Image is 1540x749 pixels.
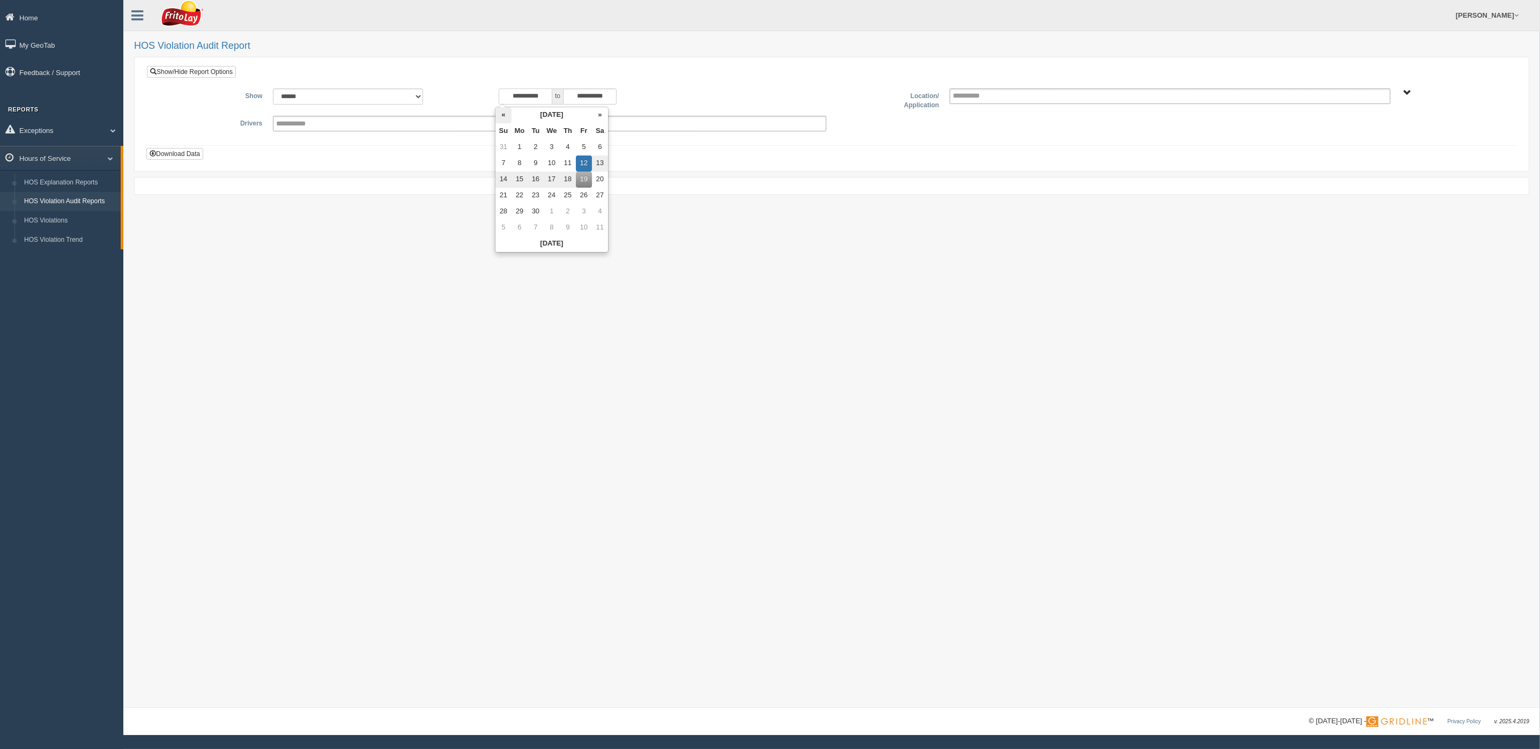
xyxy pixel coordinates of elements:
[560,123,576,139] th: Th
[528,204,544,220] td: 30
[560,188,576,204] td: 25
[512,155,528,172] td: 8
[552,88,563,105] span: to
[576,204,592,220] td: 3
[592,172,608,188] td: 20
[512,123,528,139] th: Mo
[544,172,560,188] td: 17
[146,148,203,160] button: Download Data
[495,139,512,155] td: 31
[592,107,608,123] th: »
[592,139,608,155] td: 6
[147,66,236,78] a: Show/Hide Report Options
[19,173,121,192] a: HOS Explanation Reports
[528,139,544,155] td: 2
[592,188,608,204] td: 27
[592,123,608,139] th: Sa
[495,204,512,220] td: 28
[512,188,528,204] td: 22
[576,155,592,172] td: 12
[592,155,608,172] td: 13
[560,220,576,236] td: 9
[560,204,576,220] td: 2
[560,172,576,188] td: 18
[155,116,268,129] label: Drivers
[1447,718,1480,724] a: Privacy Policy
[512,204,528,220] td: 29
[495,107,512,123] th: «
[19,211,121,231] a: HOS Violations
[1494,718,1529,724] span: v. 2025.4.2019
[544,188,560,204] td: 24
[155,88,268,101] label: Show
[512,139,528,155] td: 1
[495,220,512,236] td: 5
[544,123,560,139] th: We
[495,172,512,188] td: 14
[495,236,608,252] th: [DATE]
[528,188,544,204] td: 23
[512,172,528,188] td: 15
[1366,716,1427,727] img: Gridline
[528,220,544,236] td: 7
[592,204,608,220] td: 4
[528,155,544,172] td: 9
[544,155,560,172] td: 10
[495,188,512,204] td: 21
[19,192,121,211] a: HOS Violation Audit Reports
[528,172,544,188] td: 16
[512,220,528,236] td: 6
[544,204,560,220] td: 1
[560,139,576,155] td: 4
[19,231,121,250] a: HOS Violation Trend
[495,123,512,139] th: Su
[512,107,592,123] th: [DATE]
[495,155,512,172] td: 7
[576,172,592,188] td: 19
[544,220,560,236] td: 8
[576,123,592,139] th: Fr
[576,220,592,236] td: 10
[832,88,944,110] label: Location/ Application
[576,188,592,204] td: 26
[576,139,592,155] td: 5
[560,155,576,172] td: 11
[544,139,560,155] td: 3
[528,123,544,139] th: Tu
[134,41,1529,51] h2: HOS Violation Audit Report
[592,220,608,236] td: 11
[1309,716,1529,727] div: © [DATE]-[DATE] - ™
